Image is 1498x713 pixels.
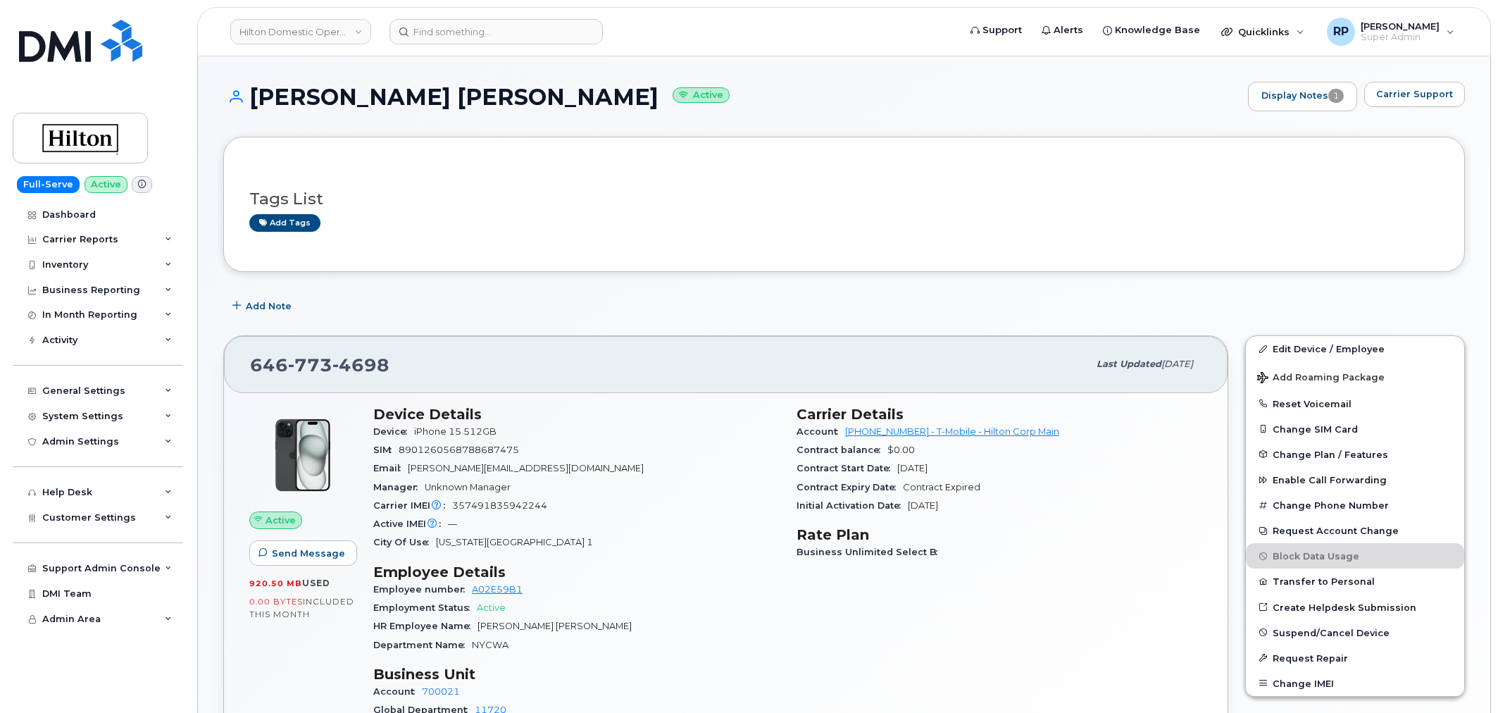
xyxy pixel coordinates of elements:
[797,445,887,455] span: Contract balance
[1246,518,1464,543] button: Request Account Change
[1248,82,1357,111] a: Display Notes1
[249,578,302,588] span: 920.50 MB
[1246,645,1464,671] button: Request Repair
[477,602,506,613] span: Active
[1437,652,1487,702] iframe: Messenger Launcher
[223,85,1241,109] h1: [PERSON_NAME] [PERSON_NAME]
[452,500,547,511] span: 357491835942244
[1161,359,1193,369] span: [DATE]
[897,463,928,473] span: [DATE]
[1246,620,1464,645] button: Suspend/Cancel Device
[797,526,1203,543] h3: Rate Plan
[249,597,303,607] span: 0.00 Bytes
[223,293,304,318] button: Add Note
[797,406,1203,423] h3: Carrier Details
[288,354,332,376] span: 773
[1246,595,1464,620] a: Create Helpdesk Submission
[472,584,523,595] a: A02E59B1
[797,482,903,492] span: Contract Expiry Date
[448,519,457,529] span: —
[249,540,357,566] button: Send Message
[266,514,296,527] span: Active
[1246,442,1464,467] button: Change Plan / Features
[1246,362,1464,391] button: Add Roaming Package
[373,537,436,547] span: City Of Use
[246,299,292,313] span: Add Note
[797,463,897,473] span: Contract Start Date
[1246,543,1464,569] button: Block Data Usage
[1246,492,1464,518] button: Change Phone Number
[422,686,460,697] a: 700021
[1376,87,1453,101] span: Carrier Support
[249,596,354,619] span: included this month
[887,445,915,455] span: $0.00
[408,463,644,473] span: [PERSON_NAME][EMAIL_ADDRESS][DOMAIN_NAME]
[673,87,730,104] small: Active
[478,621,632,631] span: [PERSON_NAME] [PERSON_NAME]
[1257,372,1385,385] span: Add Roaming Package
[1273,449,1388,459] span: Change Plan / Features
[373,564,780,581] h3: Employee Details
[1246,416,1464,442] button: Change SIM Card
[1273,475,1387,485] span: Enable Call Forwarding
[903,482,980,492] span: Contract Expired
[425,482,511,492] span: Unknown Manager
[908,500,938,511] span: [DATE]
[373,584,472,595] span: Employee number
[373,406,780,423] h3: Device Details
[1246,467,1464,492] button: Enable Call Forwarding
[373,500,452,511] span: Carrier IMEI
[436,537,593,547] span: [US_STATE][GEOGRAPHIC_DATA] 1
[373,640,472,650] span: Department Name
[1246,569,1464,594] button: Transfer to Personal
[797,500,908,511] span: Initial Activation Date
[1328,89,1344,103] span: 1
[332,354,389,376] span: 4698
[373,686,422,697] span: Account
[373,463,408,473] span: Email
[797,426,845,437] span: Account
[845,426,1059,437] a: [PHONE_NUMBER] - T-Mobile - Hilton Corp Main
[472,640,508,650] span: NYCWA
[399,445,519,455] span: 8901260568788687475
[272,547,345,560] span: Send Message
[1273,627,1390,638] span: Suspend/Cancel Device
[373,519,448,529] span: Active IMEI
[1097,359,1161,369] span: Last updated
[1246,336,1464,361] a: Edit Device / Employee
[373,666,780,683] h3: Business Unit
[1246,391,1464,416] button: Reset Voicemail
[1246,671,1464,696] button: Change IMEI
[373,426,414,437] span: Device
[302,578,330,588] span: used
[414,426,497,437] span: iPhone 15 512GB
[373,602,477,613] span: Employment Status
[373,621,478,631] span: HR Employee Name
[373,482,425,492] span: Manager
[261,413,345,497] img: iPhone_15_Black.png
[250,354,389,376] span: 646
[373,445,399,455] span: SIM
[797,547,944,557] span: Business Unlimited Select B
[249,190,1439,208] h3: Tags List
[1364,82,1465,107] button: Carrier Support
[249,214,320,232] a: Add tags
